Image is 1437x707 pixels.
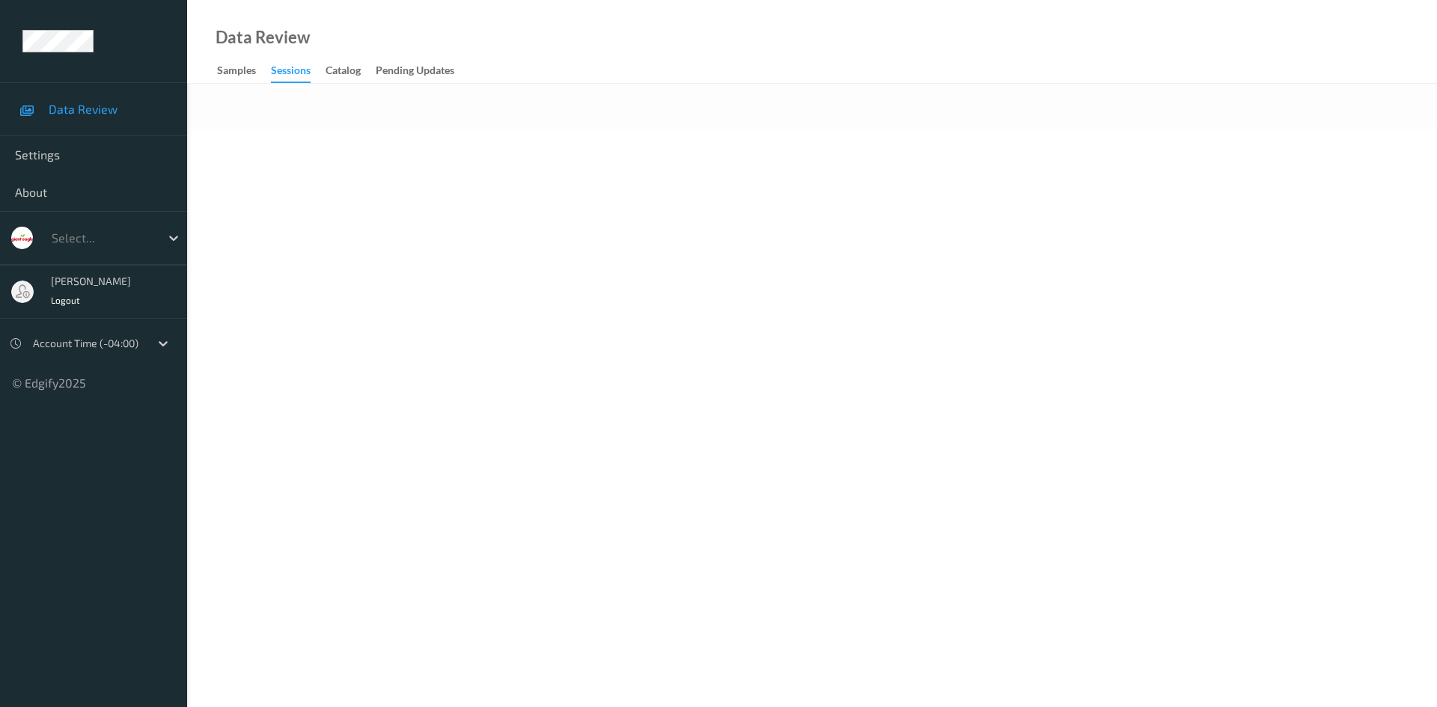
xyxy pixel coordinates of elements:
a: Sessions [271,61,326,83]
div: Data Review [216,30,310,45]
div: Pending Updates [376,63,454,82]
div: Sessions [271,63,311,83]
a: Samples [217,61,271,82]
a: Pending Updates [376,61,469,82]
div: Catalog [326,63,361,82]
div: Samples [217,63,256,82]
a: Catalog [326,61,376,82]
